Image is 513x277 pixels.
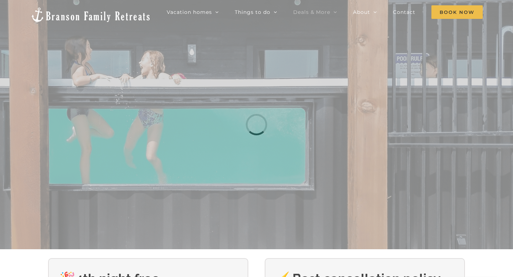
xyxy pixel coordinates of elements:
[293,5,337,19] a: Deals & More
[353,5,377,19] a: About
[431,5,483,19] a: Book Now
[353,10,370,15] span: About
[393,10,415,15] span: Contact
[235,5,277,19] a: Things to do
[235,10,270,15] span: Things to do
[30,7,151,23] img: Branson Family Retreats Logo
[167,10,212,15] span: Vacation homes
[293,10,330,15] span: Deals & More
[167,5,219,19] a: Vacation homes
[393,5,415,19] a: Contact
[167,5,483,19] nav: Main Menu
